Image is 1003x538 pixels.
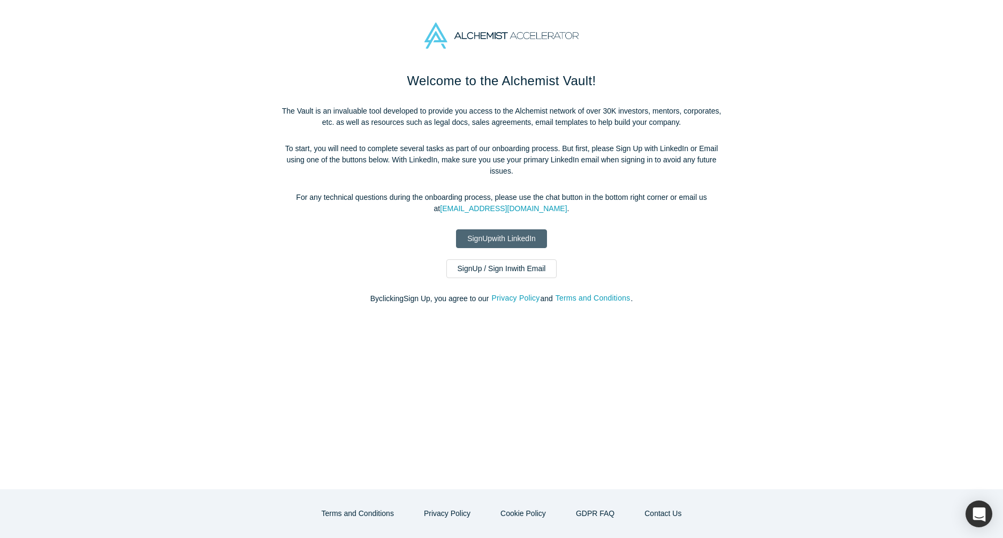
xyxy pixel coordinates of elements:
p: For any technical questions during the onboarding process, please use the chat button in the bott... [277,192,726,214]
button: Contact Us [633,504,693,523]
p: By clicking Sign Up , you agree to our and . [277,293,726,304]
button: Terms and Conditions [310,504,405,523]
a: [EMAIL_ADDRESS][DOMAIN_NAME] [440,204,567,213]
p: The Vault is an invaluable tool developed to provide you access to the Alchemist network of over ... [277,106,726,128]
button: Privacy Policy [413,504,482,523]
button: Terms and Conditions [555,292,631,304]
h1: Welcome to the Alchemist Vault! [277,71,726,91]
a: SignUp / Sign Inwith Email [446,259,557,278]
button: Cookie Policy [489,504,557,523]
button: Privacy Policy [491,292,540,304]
p: To start, you will need to complete several tasks as part of our onboarding process. But first, p... [277,143,726,177]
a: SignUpwith LinkedIn [456,229,547,248]
img: Alchemist Accelerator Logo [424,23,579,49]
a: GDPR FAQ [565,504,626,523]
